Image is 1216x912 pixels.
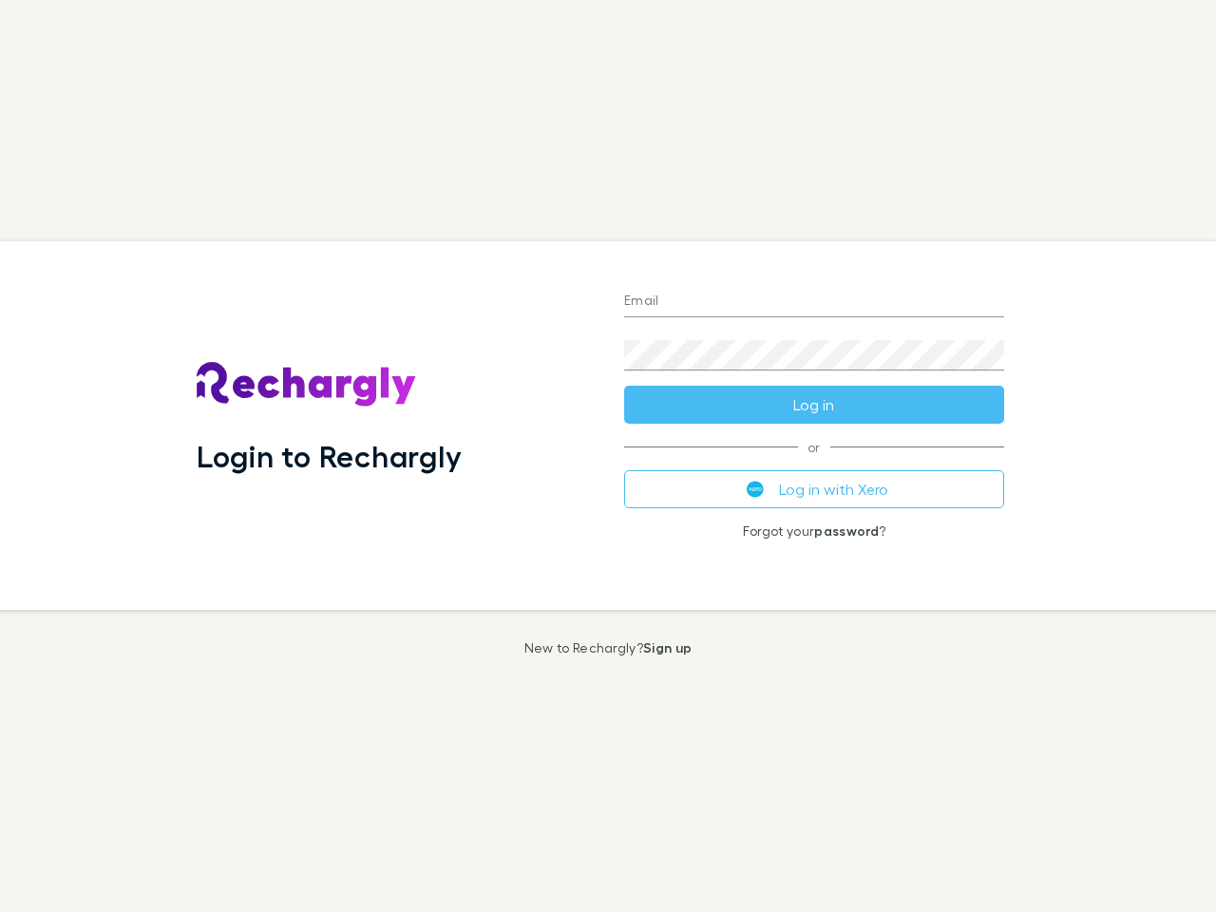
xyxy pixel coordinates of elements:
img: Xero's logo [747,481,764,498]
h1: Login to Rechargly [197,438,462,474]
span: or [624,446,1004,447]
p: New to Rechargly? [524,640,693,655]
a: password [814,522,879,539]
a: Sign up [643,639,692,655]
button: Log in [624,386,1004,424]
p: Forgot your ? [624,523,1004,539]
button: Log in with Xero [624,470,1004,508]
img: Rechargly's Logo [197,362,417,408]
